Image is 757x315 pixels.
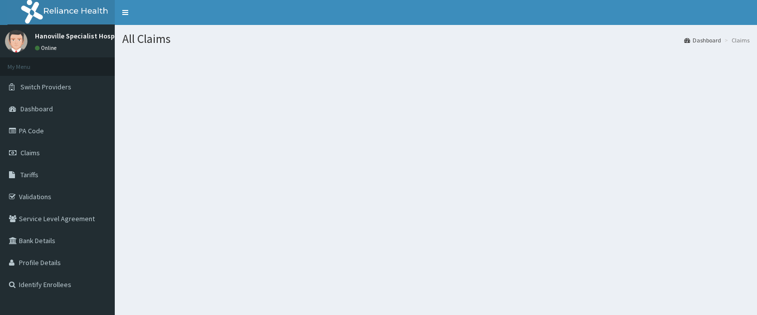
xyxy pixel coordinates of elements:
[20,104,53,113] span: Dashboard
[684,36,721,44] a: Dashboard
[20,170,38,179] span: Tariffs
[122,32,750,45] h1: All Claims
[35,32,126,39] p: Hanoville Specialist Hospital
[5,30,27,52] img: User Image
[722,36,750,44] li: Claims
[20,148,40,157] span: Claims
[35,44,59,51] a: Online
[20,82,71,91] span: Switch Providers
